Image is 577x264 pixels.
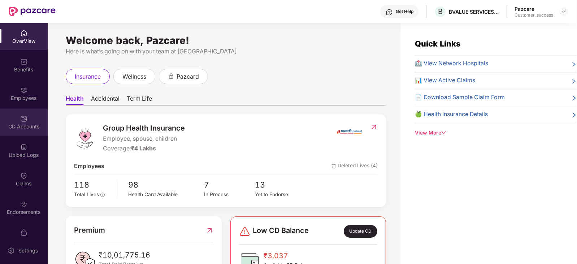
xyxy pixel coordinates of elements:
[336,123,363,141] img: insurerIcon
[91,95,120,105] span: Accidental
[255,191,305,199] div: Yet to Endorse
[8,247,15,254] img: svg+xml;base64,PHN2ZyBpZD0iU2V0dGluZy0yMHgyMCIgeG1sbnM9Imh0dHA6Ly93d3cudzMub3JnLzIwMDAvc3ZnIiB3aW...
[74,225,105,236] span: Premium
[571,94,577,102] span: right
[415,110,488,119] span: 🍏 Health Insurance Details
[66,38,386,43] div: Welcome back, Pazcare!
[415,39,460,48] span: Quick Links
[100,193,105,197] span: info-circle
[20,115,27,122] img: svg+xml;base64,PHN2ZyBpZD0iQ0RfQWNjb3VudHMiIGRhdGEtbmFtZT0iQ0QgQWNjb3VudHMiIHhtbG5zPSJodHRwOi8vd3...
[20,144,27,151] img: svg+xml;base64,PHN2ZyBpZD0iVXBsb2FkX0xvZ3MiIGRhdGEtbmFtZT0iVXBsb2FkIExvZ3MiIHhtbG5zPSJodHRwOi8vd3...
[571,61,577,68] span: right
[20,229,27,236] img: svg+xml;base64,PHN2ZyBpZD0iTXlfT3JkZXJzIiBkYXRhLW5hbWU9Ik15IE9yZGVycyIgeG1sbnM9Imh0dHA6Ly93d3cudz...
[131,145,156,152] span: ₹4 Lakhs
[74,162,104,171] span: Employees
[128,191,204,199] div: Health Card Available
[20,30,27,37] img: svg+xml;base64,PHN2ZyBpZD0iSG9tZSIgeG1sbnM9Imh0dHA6Ly93d3cudzMub3JnLzIwMDAvc3ZnIiB3aWR0aD0iMjAiIG...
[74,179,112,191] span: 118
[441,130,446,135] span: down
[415,59,488,68] span: 🏥 View Network Hospitals
[415,93,505,102] span: 📄 Download Sample Claim Form
[20,87,27,94] img: svg+xml;base64,PHN2ZyBpZD0iRW1wbG95ZWVzIiB4bWxucz0iaHR0cDovL3d3dy53My5vcmcvMjAwMC9zdmciIHdpZHRoPS...
[239,226,251,237] img: svg+xml;base64,PHN2ZyBpZD0iRGFuZ2VyLTMyeDMyIiB4bWxucz0iaHR0cDovL3d3dy53My5vcmcvMjAwMC9zdmciIHdpZH...
[206,225,213,236] img: RedirectIcon
[415,76,475,85] span: 📊 View Active Claims
[415,129,577,137] div: View More
[66,95,84,105] span: Health
[571,78,577,85] span: right
[99,250,150,261] span: ₹10,01,775.16
[16,247,40,254] div: Settings
[177,72,199,81] span: pazcard
[396,9,413,14] div: Get Help
[127,95,152,105] span: Term Life
[255,179,305,191] span: 13
[74,192,99,197] span: Total Lives
[66,47,386,56] div: Here is what’s going on with your team at [GEOGRAPHIC_DATA]
[9,7,56,16] img: New Pazcare Logo
[370,123,378,131] img: RedirectIcon
[571,111,577,119] span: right
[253,225,309,237] span: Low CD Balance
[344,225,377,237] div: Update CD
[449,8,499,15] div: BVALUE SERVICES PRIVATE LIMITED
[561,9,567,14] img: svg+xml;base64,PHN2ZyBpZD0iRHJvcGRvd24tMzJ4MzIiIHhtbG5zPSJodHRwOi8vd3d3LnczLm9yZy8yMDAwL3N2ZyIgd2...
[515,12,553,18] div: Customer_success
[20,58,27,65] img: svg+xml;base64,PHN2ZyBpZD0iQmVuZWZpdHMiIHhtbG5zPSJodHRwOi8vd3d3LnczLm9yZy8yMDAwL3N2ZyIgd2lkdGg9Ij...
[128,179,204,191] span: 98
[264,250,313,261] span: ₹3,037
[331,162,378,171] span: Deleted Lives (4)
[103,144,185,153] div: Coverage:
[386,9,393,16] img: svg+xml;base64,PHN2ZyBpZD0iSGVscC0zMngzMiIgeG1sbnM9Imh0dHA6Ly93d3cudzMub3JnLzIwMDAvc3ZnIiB3aWR0aD...
[20,201,27,208] img: svg+xml;base64,PHN2ZyBpZD0iRW5kb3JzZW1lbnRzIiB4bWxucz0iaHR0cDovL3d3dy53My5vcmcvMjAwMC9zdmciIHdpZH...
[331,164,336,168] img: deleteIcon
[204,179,255,191] span: 7
[204,191,255,199] div: In Process
[438,7,443,16] span: B
[515,5,553,12] div: Pazcare
[122,72,146,81] span: wellness
[74,127,96,149] img: logo
[103,123,185,134] span: Group Health Insurance
[103,135,185,144] span: Employee, spouse, children
[75,72,101,81] span: insurance
[168,73,174,79] div: animation
[20,172,27,179] img: svg+xml;base64,PHN2ZyBpZD0iQ2xhaW0iIHhtbG5zPSJodHRwOi8vd3d3LnczLm9yZy8yMDAwL3N2ZyIgd2lkdGg9IjIwIi...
